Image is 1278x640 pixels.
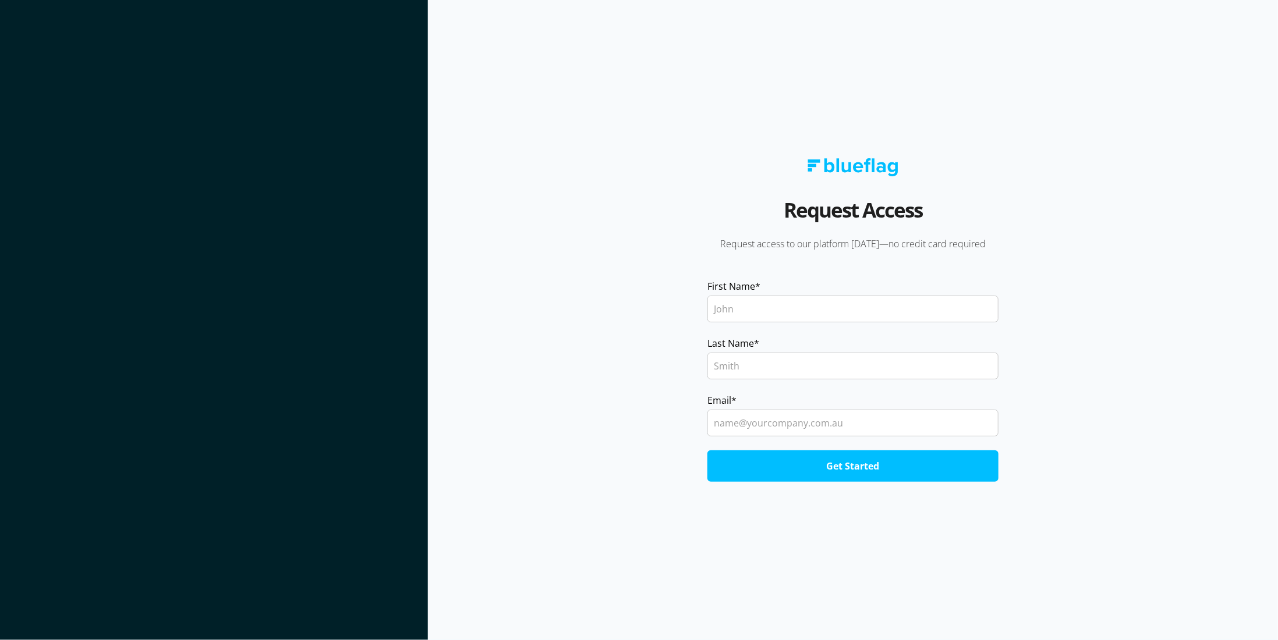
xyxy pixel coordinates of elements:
[707,336,754,350] span: Last Name
[707,393,731,407] span: Email
[691,237,1015,250] p: Request access to our platform [DATE]—no credit card required
[707,353,999,379] input: Smith
[784,194,922,237] h2: Request Access
[707,279,755,293] span: First Name
[707,296,999,322] input: John
[707,450,999,482] input: Get Started
[707,410,999,436] input: name@yourcompany.com.au
[808,158,898,176] img: Blue Flag logo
